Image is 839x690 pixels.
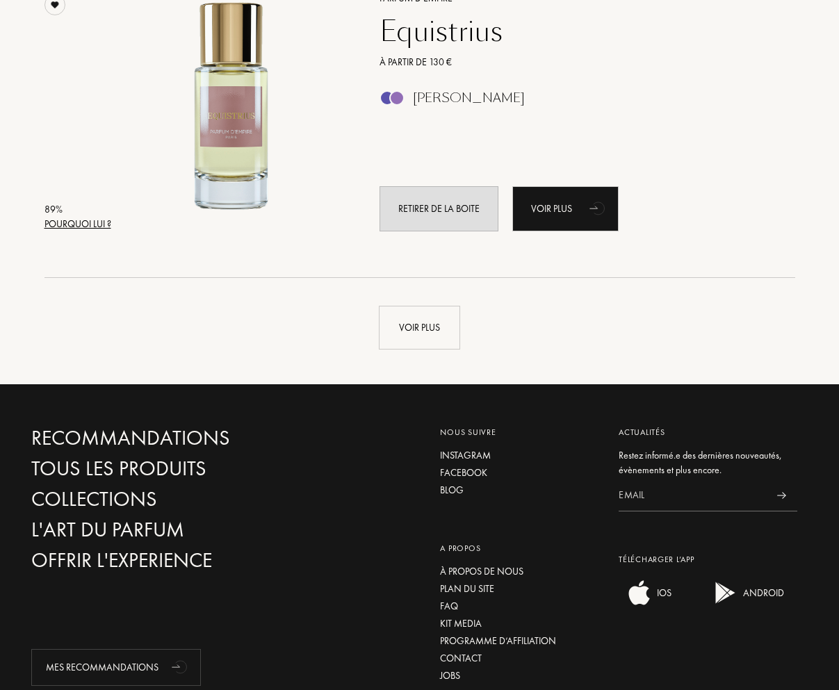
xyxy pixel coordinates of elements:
div: animation [585,194,612,222]
div: animation [167,652,195,680]
a: FAQ [440,599,598,614]
a: android appANDROID [705,597,784,609]
div: Restez informé.e des dernières nouveautés, évènements et plus encore. [619,448,797,477]
div: A propos [440,542,598,555]
div: Nous suivre [440,426,598,438]
a: Contact [440,651,598,666]
a: Blog [440,483,598,498]
div: ANDROID [740,579,784,607]
a: Voir plusanimation [512,186,619,231]
div: Pourquoi lui ? [44,217,111,231]
a: Facebook [440,466,598,480]
div: Télécharger L’app [619,553,797,566]
a: [PERSON_NAME] [369,95,774,109]
img: ios app [626,579,653,607]
a: Programme d’affiliation [440,634,598,648]
a: Kit media [440,616,598,631]
div: Mes Recommandations [31,649,201,686]
div: Actualités [619,426,797,438]
a: L'Art du Parfum [31,518,276,542]
a: À propos de nous [440,564,598,579]
div: Voir plus [512,186,619,231]
a: Plan du site [440,582,598,596]
div: IOS [653,579,671,607]
img: news_send.svg [777,492,786,499]
div: Retirer de la boite [380,186,498,231]
a: Offrir l'experience [31,548,276,573]
a: Equistrius [369,15,774,48]
a: À partir de 130 € [369,55,774,69]
a: Tous les produits [31,457,276,481]
a: ios appIOS [619,597,671,609]
img: android app [712,579,740,607]
a: Instagram [440,448,598,463]
a: Jobs [440,668,598,683]
input: Email [619,480,766,511]
a: Collections [31,487,276,511]
div: Voir plus [379,306,460,350]
a: Recommandations [31,426,276,450]
div: [PERSON_NAME] [413,90,525,106]
div: 89 % [44,202,111,217]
